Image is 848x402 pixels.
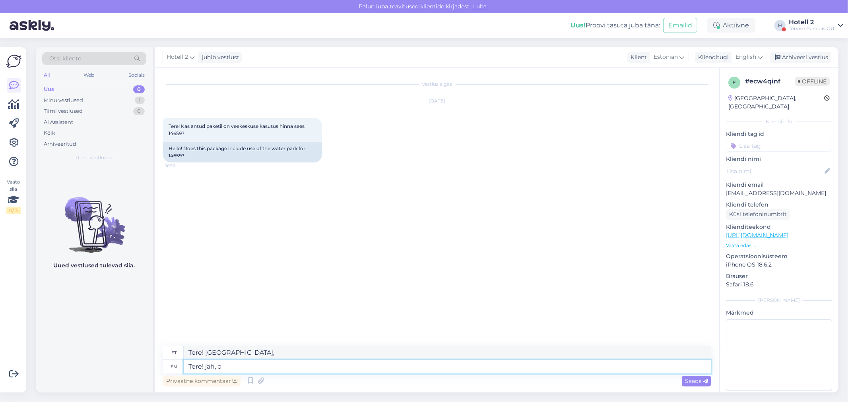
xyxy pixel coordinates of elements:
div: Kõik [44,129,55,137]
span: Luba [471,3,489,10]
p: Kliendi telefon [726,201,832,209]
div: Küsi telefoninumbrit [726,209,790,220]
div: Hello! Does this package include use of the water park for 14659? [163,142,322,162]
div: Vestlus algas [163,81,711,88]
p: Brauser [726,272,832,280]
div: Socials [127,70,146,80]
span: Otsi kliente [49,54,81,63]
span: English [735,53,756,62]
b: Uus! [571,21,586,29]
span: Tere! Kas antud paketil on veekeskuse kasutus hinna sees 14659? [169,123,306,136]
p: Kliendi email [726,181,832,189]
div: 1 [135,97,145,104]
p: [EMAIL_ADDRESS][DOMAIN_NAME] [726,189,832,197]
div: Kliendi info [726,118,832,125]
textarea: Tere! jah, o [184,360,711,373]
p: Vaata edasi ... [726,242,832,249]
div: Web [82,70,96,80]
div: Klienditugi [695,53,729,62]
div: 0 [133,85,145,93]
div: Tervise Paradiis OÜ [789,25,834,32]
div: Proovi tasuta juba täna: [571,21,660,30]
p: Safari 18.6 [726,280,832,289]
span: Offline [795,77,830,86]
p: Klienditeekond [726,223,832,231]
img: Askly Logo [6,54,21,69]
span: Saada [685,377,708,385]
div: All [42,70,51,80]
div: Arhiveeri vestlus [770,52,831,63]
div: [PERSON_NAME] [726,297,832,304]
div: juhib vestlust [199,53,239,62]
span: Hotell 2 [167,53,188,62]
p: Operatsioonisüsteem [726,252,832,261]
div: [GEOGRAPHIC_DATA], [GEOGRAPHIC_DATA] [728,94,824,111]
div: H [774,20,786,31]
p: Uued vestlused tulevad siia. [54,261,135,270]
div: AI Assistent [44,118,73,126]
div: # ecw4qinf [745,77,795,86]
p: iPhone OS 18.6.2 [726,261,832,269]
div: Arhiveeritud [44,140,76,148]
div: et [171,346,177,359]
textarea: Tere! [GEOGRAPHIC_DATA], [184,346,711,359]
div: Uus [44,85,54,93]
div: 0 / 3 [6,207,21,214]
p: Märkmed [726,309,832,317]
p: Kliendi nimi [726,155,832,163]
span: 16:50 [165,163,195,169]
span: e [733,79,736,85]
div: en [171,360,177,373]
a: [URL][DOMAIN_NAME] [726,232,788,239]
div: Hotell 2 [789,19,834,25]
div: Tiimi vestlused [44,107,83,115]
span: Estonian [654,53,678,62]
div: 0 [133,107,145,115]
a: Hotell 2Tervise Paradiis OÜ [789,19,843,32]
button: Emailid [663,18,697,33]
div: Privaatne kommentaar [163,376,241,387]
span: Uued vestlused [76,154,113,161]
div: Vaata siia [6,178,21,214]
div: Aktiivne [707,18,755,33]
p: Kliendi tag'id [726,130,832,138]
div: Klient [627,53,647,62]
input: Lisa tag [726,140,832,152]
div: Minu vestlused [44,97,83,104]
div: [DATE] [163,97,711,104]
input: Lisa nimi [726,167,823,176]
img: No chats [36,183,153,254]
